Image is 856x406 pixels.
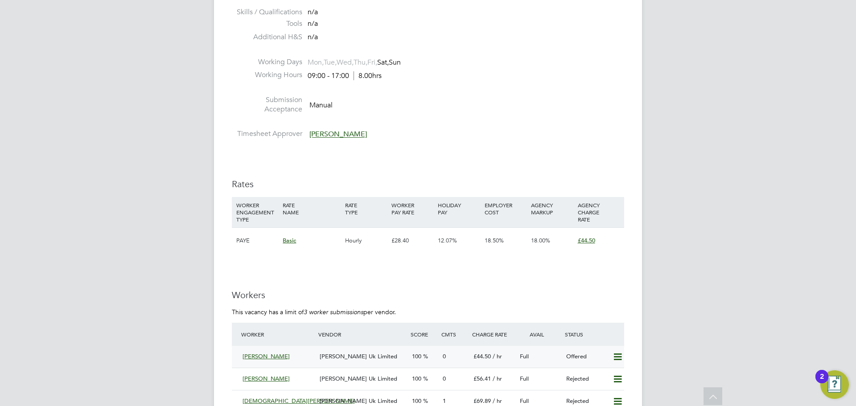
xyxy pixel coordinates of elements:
[520,397,529,405] span: Full
[316,326,408,342] div: Vendor
[443,353,446,360] span: 0
[443,397,446,405] span: 1
[473,353,491,360] span: £44.50
[280,197,342,220] div: RATE NAME
[389,228,436,254] div: £28.40
[234,197,280,227] div: WORKER ENGAGEMENT TYPE
[354,58,367,67] span: Thu,
[232,8,302,17] label: Skills / Qualifications
[389,58,401,67] span: Sun
[482,197,529,220] div: EMPLOYER COST
[308,58,324,67] span: Mon,
[516,326,563,342] div: Avail
[563,326,624,342] div: Status
[343,197,389,220] div: RATE TYPE
[232,33,302,42] label: Additional H&S
[820,377,824,388] div: 2
[520,375,529,382] span: Full
[377,58,389,67] span: Sat,
[493,397,502,405] span: / hr
[412,353,421,360] span: 100
[234,228,280,254] div: PAYE
[232,57,302,67] label: Working Days
[343,228,389,254] div: Hourly
[243,397,355,405] span: [DEMOGRAPHIC_DATA][PERSON_NAME]
[443,375,446,382] span: 0
[320,353,397,360] span: [PERSON_NAME] Uk Limited
[820,370,849,399] button: Open Resource Center, 2 new notifications
[412,375,421,382] span: 100
[576,197,622,227] div: AGENCY CHARGE RATE
[520,353,529,360] span: Full
[473,397,491,405] span: £69.89
[239,326,316,342] div: Worker
[485,237,504,244] span: 18.50%
[436,197,482,220] div: HOLIDAY PAY
[408,326,439,342] div: Score
[563,372,609,386] div: Rejected
[243,353,290,360] span: [PERSON_NAME]
[232,19,302,29] label: Tools
[493,375,502,382] span: / hr
[578,237,595,244] span: £44.50
[337,58,354,67] span: Wed,
[354,71,382,80] span: 8.00hrs
[232,95,302,114] label: Submission Acceptance
[324,58,337,67] span: Tue,
[493,353,502,360] span: / hr
[439,326,470,342] div: Cmts
[232,289,624,301] h3: Workers
[320,375,397,382] span: [PERSON_NAME] Uk Limited
[308,19,318,28] span: n/a
[320,397,397,405] span: [PERSON_NAME] Uk Limited
[529,197,575,220] div: AGENCY MARKUP
[308,8,318,16] span: n/a
[243,375,290,382] span: [PERSON_NAME]
[438,237,457,244] span: 12.07%
[473,375,491,382] span: £56.41
[412,397,421,405] span: 100
[304,308,363,316] em: 3 worker submissions
[470,326,516,342] div: Charge Rate
[563,349,609,364] div: Offered
[367,58,377,67] span: Fri,
[308,33,318,41] span: n/a
[232,129,302,139] label: Timesheet Approver
[389,197,436,220] div: WORKER PAY RATE
[309,101,333,110] span: Manual
[308,71,382,81] div: 09:00 - 17:00
[531,237,550,244] span: 18.00%
[232,308,624,316] p: This vacancy has a limit of per vendor.
[232,70,302,80] label: Working Hours
[309,130,367,139] span: [PERSON_NAME]
[283,237,296,244] span: Basic
[232,178,624,190] h3: Rates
